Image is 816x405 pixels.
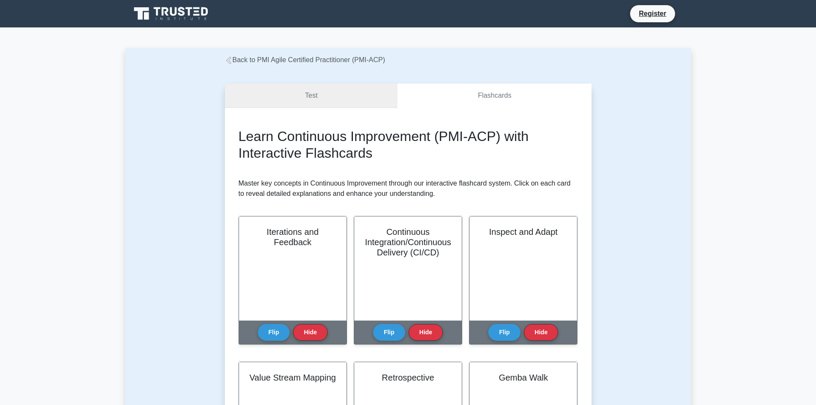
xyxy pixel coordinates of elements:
h2: Retrospective [365,372,451,383]
button: Flip [488,324,520,341]
h2: Value Stream Mapping [249,372,336,383]
button: Flip [373,324,405,341]
a: Back to PMI Agile Certified Practitioner (PMI-ACP) [225,56,386,63]
a: Test [225,84,398,108]
h2: Gemba Walk [480,372,567,383]
p: Master key concepts in Continuous Improvement through our interactive flashcard system. Click on ... [239,178,578,199]
button: Flip [258,324,290,341]
button: Hide [293,324,327,341]
h2: Inspect and Adapt [480,227,567,237]
button: Hide [524,324,558,341]
h2: Iterations and Feedback [249,227,336,247]
h2: Continuous Integration/Continuous Delivery (CI/CD) [365,227,451,258]
a: Flashcards [398,84,591,108]
button: Hide [409,324,443,341]
h2: Learn Continuous Improvement (PMI-ACP) with Interactive Flashcards [239,128,578,161]
a: Register [634,8,671,19]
